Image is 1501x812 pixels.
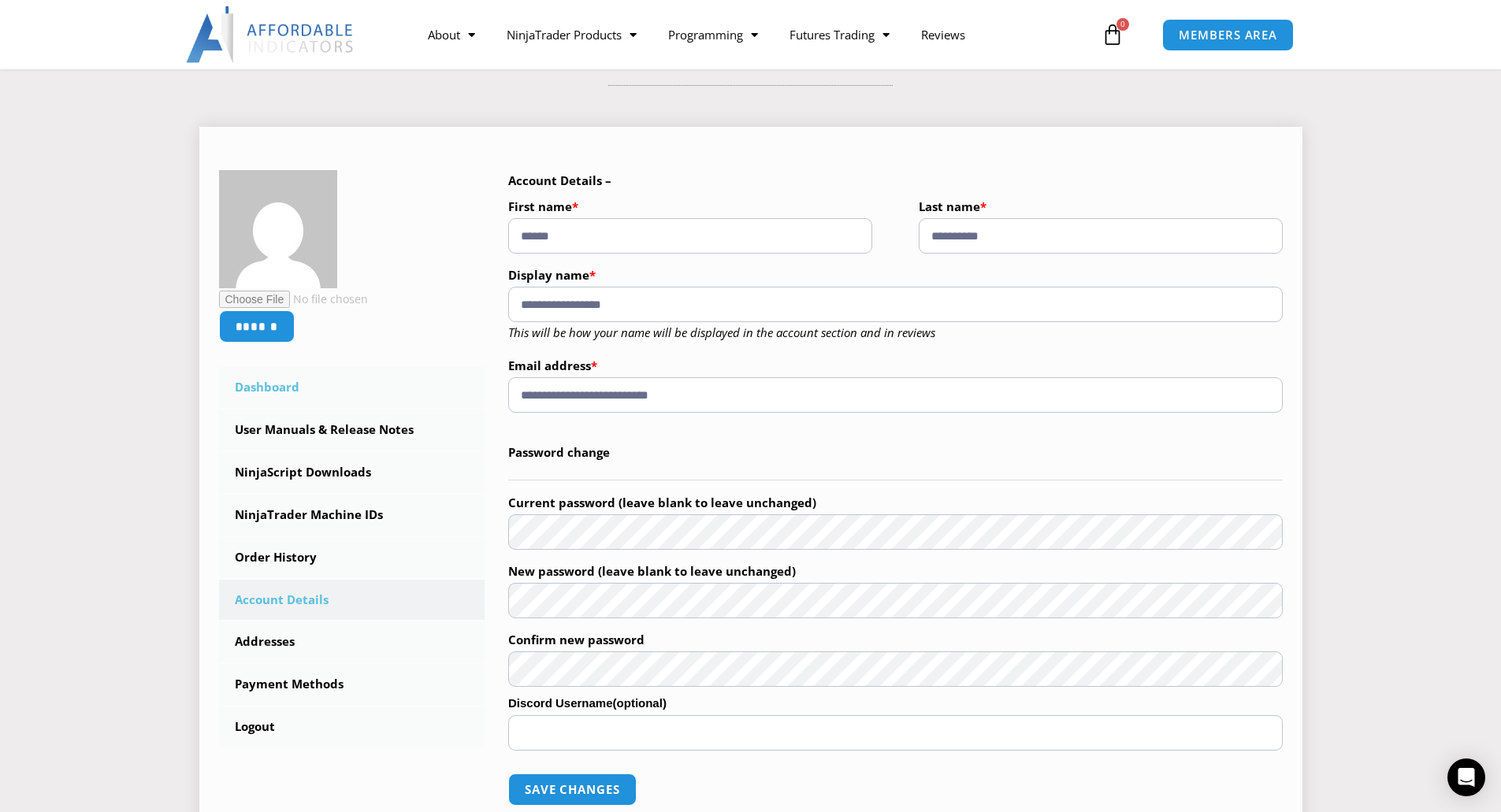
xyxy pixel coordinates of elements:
[1162,19,1294,51] a: MEMBERS AREA
[1179,29,1277,41] span: MEMBERS AREA
[186,6,355,63] img: LogoAI | Affordable Indicators – NinjaTrader
[219,367,485,747] nav: Account pages
[508,172,611,188] b: Account Details –
[1078,12,1147,57] a: 0
[219,706,485,747] a: Logout
[508,491,1283,514] label: Current password (leave blank to leave unchanged)
[508,324,935,340] em: This will be how your name will be displayed in the account section and in reviews
[219,621,485,662] a: Addresses
[508,691,1283,715] label: Discord Username
[652,17,774,53] a: Programming
[508,195,872,218] label: First name
[219,664,485,705] a: Payment Methods
[919,195,1283,218] label: Last name
[412,17,491,53] a: About
[613,696,667,710] span: (optional)
[508,263,1283,287] label: Display name
[219,170,337,288] img: 10ea1c3763129aaff90338682e5baed1559f98caed7f2b70d77d666e8675bdf1
[508,559,1283,583] label: New password (leave blank to leave unchanged)
[219,452,485,493] a: NinjaScript Downloads
[508,773,637,806] button: Save changes
[774,17,905,53] a: Futures Trading
[508,628,1283,651] label: Confirm new password
[1116,18,1129,31] span: 0
[508,426,1283,480] legend: Password change
[508,354,1283,377] label: Email address
[491,17,652,53] a: NinjaTrader Products
[219,410,485,450] a: User Manuals & Release Notes
[219,367,485,408] a: Dashboard
[219,537,485,578] a: Order History
[412,17,1098,53] nav: Menu
[1447,758,1485,796] div: Open Intercom Messenger
[219,580,485,621] a: Account Details
[219,495,485,536] a: NinjaTrader Machine IDs
[905,17,981,53] a: Reviews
